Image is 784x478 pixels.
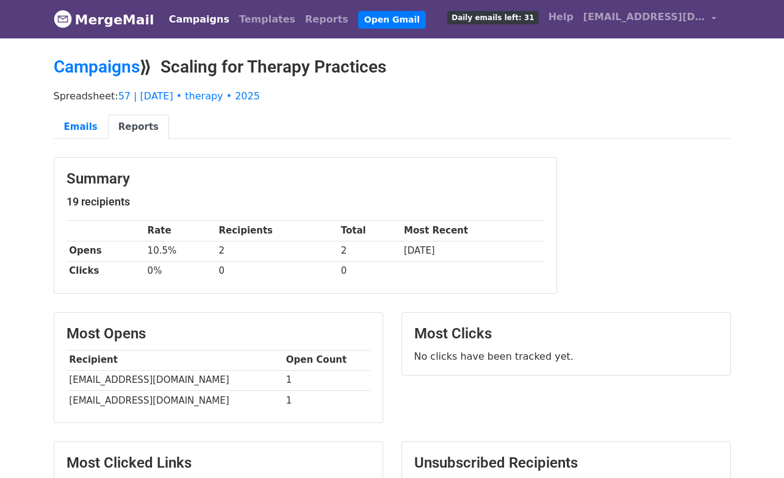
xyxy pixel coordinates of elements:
p: No clicks have been tracked yet. [414,350,718,363]
a: Campaigns [164,7,234,32]
td: [EMAIL_ADDRESS][DOMAIN_NAME] [67,390,283,410]
h3: Summary [67,170,544,188]
td: 1 [283,370,370,390]
td: [EMAIL_ADDRESS][DOMAIN_NAME] [67,370,283,390]
th: Recipients [216,221,338,241]
a: Emails [54,115,108,140]
td: 1 [283,390,370,410]
h5: 19 recipients [67,195,544,209]
img: MergeMail logo [54,10,72,28]
span: Daily emails left: 31 [447,11,538,24]
th: Most Recent [401,221,544,241]
a: MergeMail [54,7,154,32]
span: [EMAIL_ADDRESS][DOMAIN_NAME] [583,10,705,24]
a: Daily emails left: 31 [442,5,543,29]
td: 0 [216,261,338,281]
th: Rate [145,221,216,241]
h3: Unsubscribed Recipients [414,454,718,472]
a: [EMAIL_ADDRESS][DOMAIN_NAME] [578,5,721,34]
td: 2 [216,241,338,261]
a: Campaigns [54,57,140,77]
td: [DATE] [401,241,544,261]
iframe: Chat Widget [723,419,784,478]
th: Open Count [283,350,370,370]
th: Opens [67,241,145,261]
a: Templates [234,7,300,32]
td: 0 [338,261,401,281]
th: Clicks [67,261,145,281]
a: Reports [108,115,169,140]
h2: ⟫ Scaling for Therapy Practices [54,57,731,77]
h3: Most Opens [67,325,370,343]
a: Help [544,5,578,29]
p: Spreadsheet: [54,90,731,102]
a: Open Gmail [358,11,426,29]
th: Total [338,221,401,241]
h3: Most Clicked Links [67,454,370,472]
td: 10.5% [145,241,216,261]
td: 0% [145,261,216,281]
th: Recipient [67,350,283,370]
td: 2 [338,241,401,261]
a: 57 | [DATE] • therapy • 2025 [118,90,260,102]
a: Reports [300,7,353,32]
h3: Most Clicks [414,325,718,343]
